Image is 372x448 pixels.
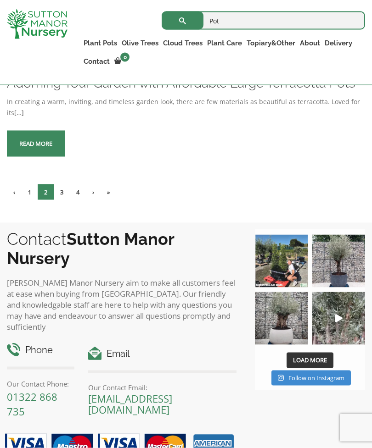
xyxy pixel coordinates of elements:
[88,382,237,393] p: Our Contact Email:
[7,96,365,118] div: In creating a warm, inviting, and timeless garden look, there are few materials as beautiful as t...
[101,184,116,200] a: »
[244,37,298,50] a: Topiary&Other
[88,347,237,361] h4: Email
[54,184,70,200] a: 3
[278,375,284,382] svg: Instagram
[120,53,130,62] span: 0
[293,356,327,364] span: Load More
[112,55,132,68] a: 0
[38,184,54,200] span: 2
[22,184,38,200] a: 1
[162,11,365,30] input: Search...
[81,55,112,68] a: Contact
[335,315,343,323] svg: Play
[7,9,68,39] img: logo
[288,374,344,382] span: Follow on Instagram
[255,235,308,288] img: Our elegant & picturesque Angustifolia Cones are an exquisite addition to your Bay Tree collectio...
[7,131,65,157] a: Read more
[312,292,365,345] a: Play
[161,37,205,50] a: Cloud Trees
[70,184,86,200] a: 4
[14,108,24,117] a: […]
[255,292,308,345] img: Check out this beauty we potted at our nursery today ❤️‍🔥 A huge, ancient gnarled Olive tree plan...
[7,390,57,418] a: 01322 868 735
[7,343,74,357] h4: Phone
[205,37,244,50] a: Plant Care
[86,184,101,200] a: ›
[81,37,119,50] a: Plant Pots
[7,277,237,332] p: [PERSON_NAME] Manor Nursery aim to make all customers feel at ease when buying from [GEOGRAPHIC_D...
[287,353,333,368] button: Load More
[119,37,161,50] a: Olive Trees
[7,184,22,200] a: ‹
[298,37,322,50] a: About
[271,371,351,386] a: Instagram Follow on Instagram
[312,292,365,345] img: New arrivals Monday morning of beautiful olive trees 🤩🤩 The weather is beautiful this summer, gre...
[7,378,74,389] p: Our Contact Phone:
[88,392,172,416] a: [EMAIL_ADDRESS][DOMAIN_NAME]
[7,229,174,268] b: Sutton Manor Nursery
[7,229,237,268] h2: Contact
[322,37,355,50] a: Delivery
[312,235,365,288] img: A beautiful multi-stem Spanish Olive tree potted in our luxurious fibre clay pots 😍😍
